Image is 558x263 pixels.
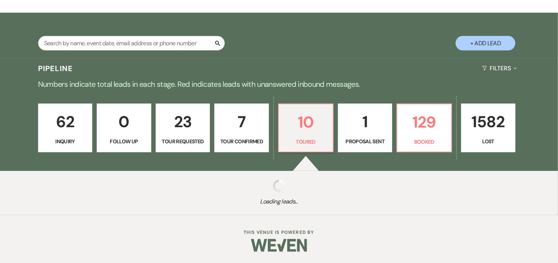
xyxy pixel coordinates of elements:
[461,104,516,152] a: 1582Lost
[479,58,520,78] button: Filters
[343,109,388,134] p: 1
[219,109,264,134] p: 7
[38,104,93,152] a: 62Inquiry
[156,104,210,152] a: 23Tour Requested
[38,36,225,51] input: Search by name, event date, email address or phone number
[456,36,515,51] button: + Add Lead
[219,137,264,146] p: Tour Confirmed
[102,109,146,134] p: 0
[10,78,548,90] p: Numbers indicate total leads in each stage. Red indicates leads with unanswered inbound messages.
[43,109,88,134] p: 62
[338,104,393,152] a: 1Proposal Sent
[102,137,146,146] p: Follow Up
[343,137,388,146] p: Proposal Sent
[283,138,328,146] p: Toured
[397,104,452,152] a: 129Booked
[161,109,205,134] p: 23
[283,110,328,135] p: 10
[466,137,511,146] p: Lost
[28,197,530,206] span: Loading leads...
[38,63,73,74] h3: Pipeline
[466,109,511,134] p: 1582
[251,232,307,259] img: Weven Logo
[97,104,151,152] a: 0Follow Up
[161,137,205,146] p: Tour Requested
[214,104,269,152] a: 7Tour Confirmed
[402,110,447,135] p: 129
[402,138,447,146] p: Booked
[278,104,334,152] a: 10Toured
[43,137,88,146] p: Inquiry
[273,180,285,192] img: loading spinner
